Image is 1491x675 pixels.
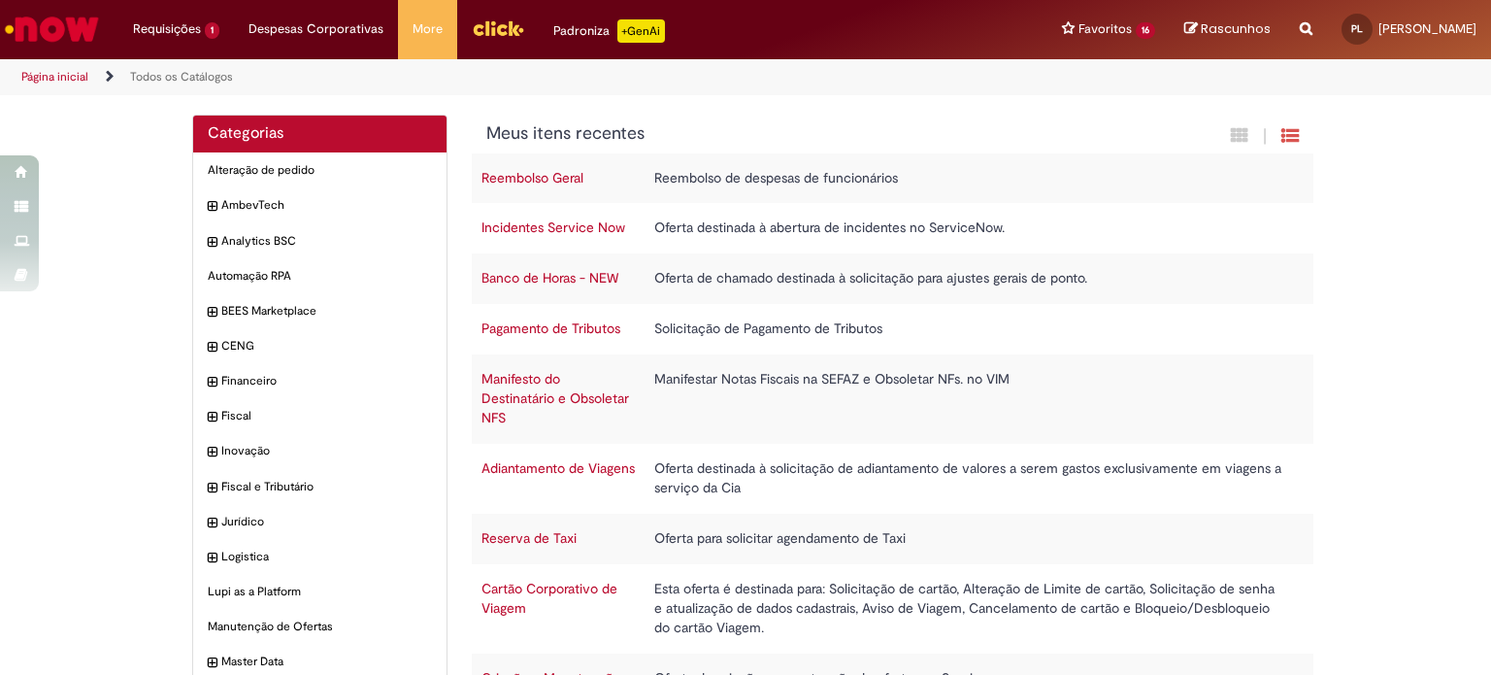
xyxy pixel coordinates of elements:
a: Incidentes Service Now [481,219,625,236]
div: Padroniza [553,19,665,43]
span: Automação RPA [208,268,432,285]
span: Requisições [133,19,201,39]
img: ServiceNow [2,10,102,49]
i: expandir categoria Analytics BSC [208,233,216,253]
h1: {"description":"","title":"Meus itens recentes"} Categoria [486,124,1089,144]
span: Alteração de pedido [208,162,432,179]
i: Exibição em cartão [1231,126,1248,145]
tr: Manifesto do Destinatário e Obsoletar NFS Manifestar Notas Fiscais na SEFAZ e Obsoletar NFs. no VIM [472,354,1314,444]
a: Reserva de Taxi [481,529,577,547]
a: Banco de Horas - NEW [481,269,618,287]
td: Reembolso de despesas de funcionários [645,153,1294,204]
div: Alteração de pedido [193,152,447,188]
i: expandir categoria BEES Marketplace [208,303,216,322]
div: expandir categoria BEES Marketplace BEES Marketplace [193,293,447,329]
span: More [413,19,443,39]
td: Solicitação de Pagamento de Tributos [645,304,1294,354]
div: expandir categoria Analytics BSC Analytics BSC [193,223,447,259]
ul: Trilhas de página [15,59,979,95]
td: Oferta para solicitar agendamento de Taxi [645,514,1294,564]
span: BEES Marketplace [221,303,432,320]
i: expandir categoria Fiscal [208,408,216,427]
span: Despesas Corporativas [248,19,383,39]
p: +GenAi [617,19,665,43]
a: Manifesto do Destinatário e Obsoletar NFS [481,370,629,426]
span: Lupi as a Platform [208,584,432,600]
span: Manutenção de Ofertas [208,619,432,635]
a: Cartão Corporativo de Viagem [481,580,617,617]
i: Exibição de grade [1281,126,1299,145]
tr: Adiantamento de Viagens Oferta destinada à solicitação de adiantamento de valores a serem gastos ... [472,444,1314,514]
tr: Reserva de Taxi Oferta para solicitar agendamento de Taxi [472,514,1314,564]
tr: Reembolso Geral Reembolso de despesas de funcionários [472,153,1314,204]
span: Inovação [221,443,432,459]
a: Todos os Catálogos [130,69,233,84]
div: expandir categoria Inovação Inovação [193,433,447,469]
span: 1 [205,22,219,39]
span: AmbevTech [221,197,432,214]
div: Manutenção de Ofertas [193,609,447,645]
span: Jurídico [221,514,432,530]
i: expandir categoria Fiscal e Tributário [208,479,216,498]
span: Master Data [221,654,432,670]
a: Adiantamento de Viagens [481,459,635,477]
span: Fiscal [221,408,432,424]
td: Manifestar Notas Fiscais na SEFAZ e Obsoletar NFs. no VIM [645,354,1294,444]
span: Favoritos [1078,19,1132,39]
a: Página inicial [21,69,88,84]
i: expandir categoria Logistica [208,549,216,568]
td: Esta oferta é destinada para: Solicitação de cartão, Alteração de Limite de cartão, Solicitação d... [645,564,1294,654]
i: expandir categoria Inovação [208,443,216,462]
tr: Banco de Horas - NEW Oferta de chamado destinada à solicitação para ajustes gerais de ponto. [472,253,1314,304]
i: expandir categoria Financeiro [208,373,216,392]
td: Oferta de chamado destinada à solicitação para ajustes gerais de ponto. [645,253,1294,304]
tr: Cartão Corporativo de Viagem Esta oferta é destinada para: Solicitação de cartão, Alteração de Li... [472,564,1314,654]
a: Reembolso Geral [481,169,583,186]
i: expandir categoria AmbevTech [208,197,216,217]
tr: Pagamento de Tributos Solicitação de Pagamento de Tributos [472,304,1314,354]
div: expandir categoria Jurídico Jurídico [193,504,447,540]
i: expandir categoria Jurídico [208,514,216,533]
div: expandir categoria Fiscal e Tributário Fiscal e Tributário [193,469,447,505]
span: PL [1351,22,1363,35]
td: Oferta destinada à solicitação de adiantamento de valores a serem gastos exclusivamente em viagen... [645,444,1294,514]
h2: Categorias [208,125,432,143]
img: click_logo_yellow_360x200.png [472,14,524,43]
span: 16 [1136,22,1155,39]
i: expandir categoria CENG [208,338,216,357]
td: Oferta destinada à abertura de incidentes no ServiceNow. [645,203,1294,253]
span: Fiscal e Tributário [221,479,432,495]
div: expandir categoria CENG CENG [193,328,447,364]
span: Logistica [221,549,432,565]
div: expandir categoria Fiscal Fiscal [193,398,447,434]
div: expandir categoria Logistica Logistica [193,539,447,575]
span: CENG [221,338,432,354]
span: | [1263,125,1267,148]
span: Financeiro [221,373,432,389]
span: Analytics BSC [221,233,432,250]
i: expandir categoria Master Data [208,654,216,673]
span: [PERSON_NAME] [1378,20,1476,37]
div: expandir categoria Financeiro Financeiro [193,363,447,399]
tr: Incidentes Service Now Oferta destinada à abertura de incidentes no ServiceNow. [472,203,1314,253]
span: Rascunhos [1201,19,1271,38]
div: Automação RPA [193,258,447,294]
a: Pagamento de Tributos [481,320,620,337]
div: Lupi as a Platform [193,574,447,610]
div: expandir categoria AmbevTech AmbevTech [193,187,447,223]
a: Rascunhos [1184,20,1271,39]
